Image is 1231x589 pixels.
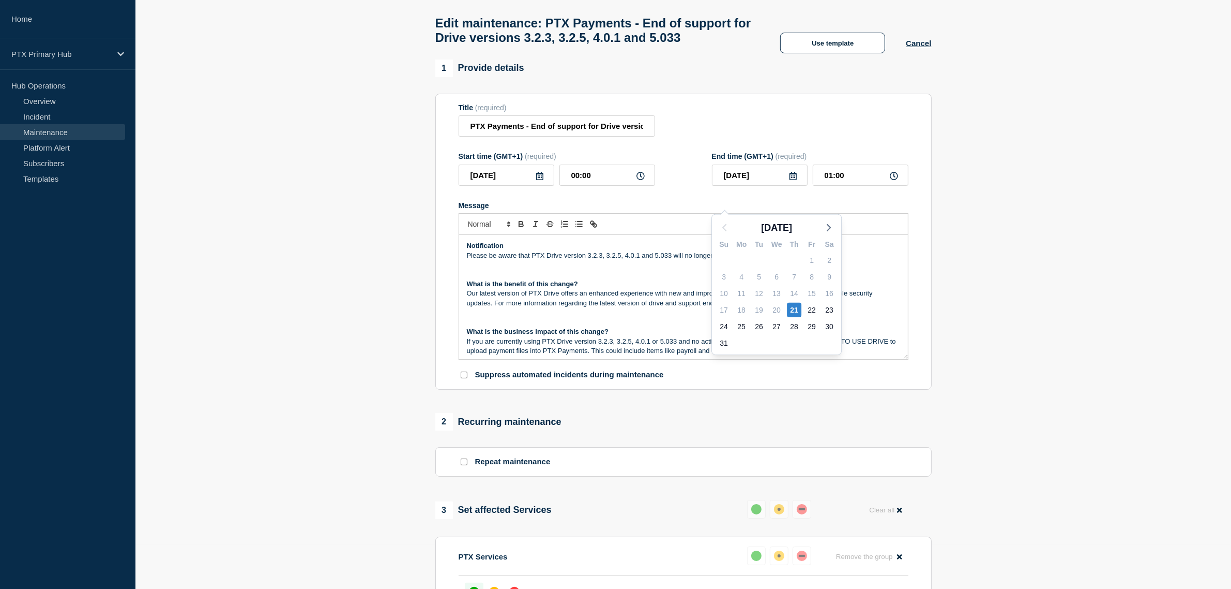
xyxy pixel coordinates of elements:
button: affected [770,500,788,519]
input: YYYY-MM-DD [459,165,554,186]
button: Toggle bulleted list [572,218,586,230]
button: [DATE] [757,220,796,235]
button: Cancel [906,39,931,48]
p: Our latest version of PTX Drive offers an enhanced experience with new and improved features, ref... [467,289,900,308]
p: Suppress automated incidents during maintenance [475,370,664,380]
span: 1 [435,60,453,77]
div: Set affected Services [435,502,552,519]
div: Provide details [435,60,524,77]
button: Clear all [863,500,908,520]
span: 3 [435,502,453,519]
input: YYYY-MM-DD [712,165,808,186]
button: Remove the group [830,547,908,567]
strong: What is the benefit of this change? [467,280,578,288]
p: Please be aware that PTX Drive version 3.2.3, 3.2.5, 4.0.1 and 5.033 will no longer be supported ... [467,251,900,260]
div: Message [459,201,908,210]
strong: Notification [467,242,504,249]
button: Toggle link [586,218,601,230]
button: Use template [780,33,885,53]
div: Message [459,235,908,359]
strong: What is the business impact of this change? [467,328,609,335]
div: affected [774,504,784,514]
input: Title [459,115,655,137]
p: If you are currently using PTX Drive version 3.2.3, 3.2.5, 4.0.1 or 5.033 and no action is taken ... [467,337,900,356]
span: 2 [435,413,453,431]
button: affected [770,547,788,565]
span: (required) [525,152,556,160]
div: down [797,504,807,514]
input: Suppress automated incidents during maintenance [461,372,467,378]
input: HH:MM [559,165,655,186]
button: down [793,500,811,519]
div: affected [774,551,784,561]
input: Repeat maintenance [461,459,467,465]
div: down [797,551,807,561]
p: PTX Services [459,552,508,561]
div: End time (GMT+1) [712,152,908,160]
button: Toggle bold text [514,218,528,230]
p: Repeat maintenance [475,457,551,467]
div: Recurring maintenance [435,413,561,431]
span: [DATE] [761,220,792,235]
div: up [751,551,762,561]
button: up [747,500,766,519]
button: Toggle strikethrough text [543,218,557,230]
div: up [751,504,762,514]
span: Font size [463,218,514,230]
button: up [747,547,766,565]
button: Toggle italic text [528,218,543,230]
button: down [793,547,811,565]
p: PTX Primary Hub [11,50,111,58]
div: Start time (GMT+1) [459,152,655,160]
span: (required) [475,104,507,112]
span: (required) [776,152,807,160]
button: Toggle ordered list [557,218,572,230]
input: HH:MM [813,165,908,186]
div: Title [459,104,655,112]
h1: Edit maintenance: PTX Payments - End of support for Drive versions 3.2.3, 3.2.5, 4.0.1 and 5.033 [435,16,760,45]
span: Remove the group [836,553,893,561]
